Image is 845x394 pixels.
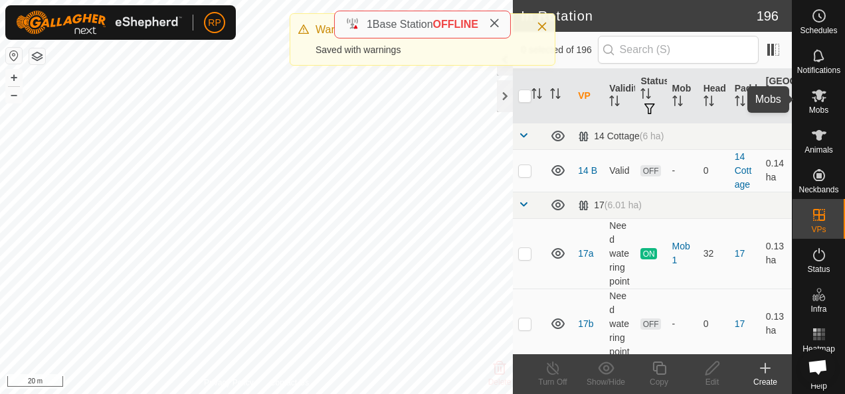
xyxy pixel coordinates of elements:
[804,146,833,154] span: Animals
[632,376,686,388] div: Copy
[810,305,826,313] span: Infra
[373,19,433,30] span: Base Station
[810,382,827,390] span: Help
[807,265,830,273] span: Status
[811,226,826,233] span: VPs
[761,149,792,192] td: 0.14 ha
[367,19,373,30] span: 1
[578,131,664,142] div: 14 Cottage
[604,289,635,359] td: Need watering point
[672,164,693,178] div: -
[521,43,597,57] span: 0 selected of 196
[757,6,779,26] span: 196
[667,69,698,123] th: Mob
[735,248,745,259] a: 17
[761,69,792,123] th: [GEOGRAPHIC_DATA] Area
[316,22,523,38] div: Warning
[6,70,22,86] button: +
[533,17,551,36] button: Close
[604,69,635,123] th: Validity
[640,131,664,141] span: (6 ha)
[761,289,792,359] td: 0.13 ha
[521,8,756,24] h2: In Rotation
[800,349,836,385] div: Open chat
[29,48,45,64] button: Map Layers
[698,149,729,192] td: 0
[578,248,593,259] a: 17a
[604,218,635,289] td: Need watering point
[800,27,837,34] span: Schedules
[16,11,182,34] img: Gallagher Logo
[6,87,22,103] button: –
[686,376,739,388] div: Edit
[609,98,620,108] p-sorticon: Activate to sort
[270,377,309,389] a: Contact Us
[578,200,642,211] div: 17
[573,69,604,123] th: VP
[698,289,729,359] td: 0
[672,239,693,267] div: Mob 1
[640,248,656,259] span: ON
[797,66,840,74] span: Notifications
[604,149,635,192] td: Valid
[6,48,22,64] button: Reset Map
[672,317,693,331] div: -
[578,165,597,176] a: 14 B
[640,90,651,101] p-sorticon: Activate to sort
[766,104,777,115] p-sorticon: Activate to sort
[735,98,745,108] p-sorticon: Activate to sort
[433,19,478,30] span: OFFLINE
[316,43,523,57] div: Saved with warnings
[531,90,542,101] p-sorticon: Activate to sort
[579,376,632,388] div: Show/Hide
[735,151,752,190] a: 14 Cottage
[761,218,792,289] td: 0.13 ha
[526,376,579,388] div: Turn Off
[698,69,729,123] th: Head
[578,318,593,329] a: 17b
[598,36,759,64] input: Search (S)
[550,90,561,101] p-sorticon: Activate to sort
[605,200,642,210] span: (6.01 ha)
[739,376,792,388] div: Create
[735,318,745,329] a: 17
[640,165,660,176] span: OFF
[672,98,683,108] p-sorticon: Activate to sort
[729,69,761,123] th: Paddock
[809,106,828,114] span: Mobs
[208,16,221,30] span: RP
[704,98,714,108] p-sorticon: Activate to sort
[635,69,666,123] th: Status
[798,186,838,194] span: Neckbands
[640,318,660,330] span: OFF
[802,345,835,353] span: Heatmap
[698,218,729,289] td: 32
[204,377,254,389] a: Privacy Policy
